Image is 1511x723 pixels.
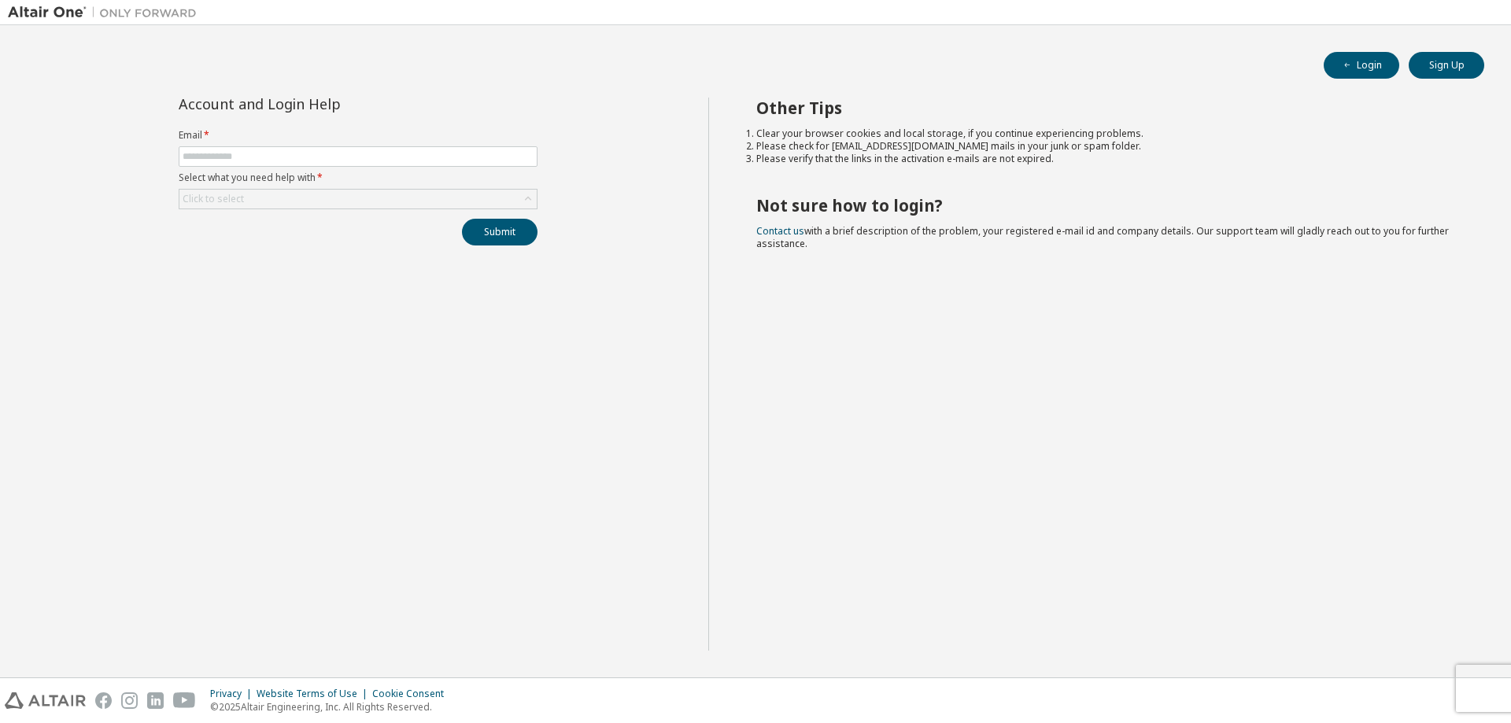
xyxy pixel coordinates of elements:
label: Email [179,129,538,142]
li: Please check for [EMAIL_ADDRESS][DOMAIN_NAME] mails in your junk or spam folder. [756,140,1457,153]
img: linkedin.svg [147,692,164,709]
div: Privacy [210,688,257,700]
a: Contact us [756,224,804,238]
li: Clear your browser cookies and local storage, if you continue experiencing problems. [756,127,1457,140]
div: Website Terms of Use [257,688,372,700]
h2: Other Tips [756,98,1457,118]
h2: Not sure how to login? [756,195,1457,216]
p: © 2025 Altair Engineering, Inc. All Rights Reserved. [210,700,453,714]
div: Account and Login Help [179,98,466,110]
img: Altair One [8,5,205,20]
img: facebook.svg [95,692,112,709]
span: with a brief description of the problem, your registered e-mail id and company details. Our suppo... [756,224,1449,250]
img: altair_logo.svg [5,692,86,709]
img: instagram.svg [121,692,138,709]
div: Click to select [179,190,537,208]
li: Please verify that the links in the activation e-mails are not expired. [756,153,1457,165]
div: Cookie Consent [372,688,453,700]
img: youtube.svg [173,692,196,709]
button: Sign Up [1409,52,1484,79]
div: Click to select [183,193,244,205]
label: Select what you need help with [179,172,538,184]
button: Submit [462,219,538,245]
button: Login [1324,52,1399,79]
